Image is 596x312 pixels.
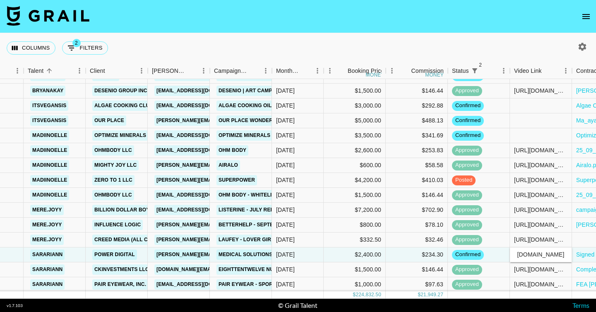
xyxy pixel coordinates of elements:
[514,63,542,79] div: Video Link
[514,221,567,229] div: https://www.youtube.com/watch?v=QQa542HbIWM
[560,65,572,77] button: Menu
[186,65,197,77] button: Sort
[399,65,411,77] button: Sort
[276,161,295,169] div: Sep '25
[276,280,295,288] div: Sep '25
[324,143,386,158] div: $2,600.00
[469,65,481,77] button: Show filters
[386,188,448,203] div: $146.44
[248,65,260,77] button: Sort
[452,251,484,259] span: confirmed
[421,291,443,298] div: 21,949.27
[152,63,186,79] div: [PERSON_NAME]
[386,65,398,77] button: Menu
[276,86,295,95] div: Sep '25
[452,206,482,214] span: approved
[276,221,295,229] div: Sep '25
[452,63,469,79] div: Status
[276,146,295,154] div: Sep '25
[135,65,148,77] button: Menu
[386,143,448,158] div: $253.83
[324,233,386,247] div: $332.50
[216,130,298,141] a: Optimize Minerals | August
[92,235,178,245] a: Creed Media (All Campaigns)
[30,279,65,290] a: sarariann
[276,131,295,139] div: Sep '25
[452,266,482,274] span: approved
[154,279,247,290] a: [EMAIL_ADDRESS][DOMAIN_NAME]
[514,146,567,154] div: https://www.instagram.com/reel/DObmyfAgfhb/
[386,247,448,262] div: $234.30
[324,98,386,113] div: $3,000.00
[324,277,386,292] div: $1,000.00
[30,235,64,245] a: mere.joyy
[324,247,386,262] div: $2,400.00
[497,65,510,77] button: Menu
[216,145,248,156] a: Ohm Body
[336,65,348,77] button: Sort
[276,116,295,125] div: Sep '25
[452,87,482,95] span: approved
[300,65,311,77] button: Sort
[386,158,448,173] div: $58.58
[216,86,286,96] a: Desenio | Art Campaign
[514,235,567,244] div: https://www.instagram.com/reel/DObUkhKDpeF/
[154,250,332,260] a: [PERSON_NAME][EMAIL_ADDRESS][PERSON_NAME][DOMAIN_NAME]
[425,72,444,77] div: money
[216,250,274,260] a: Medical Solutions
[366,72,385,77] div: money
[452,221,482,229] span: approved
[276,265,295,274] div: Sep '25
[28,63,43,79] div: Talent
[276,235,295,244] div: Sep '25
[476,61,485,69] span: 2
[92,86,151,96] a: Desenio Group Inc.
[92,130,148,141] a: Optimize Minerals
[92,101,166,111] a: Algae Cooking Club Inc
[216,101,339,111] a: Algae Cooking Oil - Ongoing - September
[30,115,68,126] a: itsvegansis
[216,220,290,230] a: Betterhelp - September
[276,176,295,184] div: Sep '25
[514,280,567,288] div: https://www.instagram.com/p/DOELIcVDDYi/
[324,113,386,128] div: $5,000.00
[154,160,289,170] a: [PERSON_NAME][EMAIL_ADDRESS][DOMAIN_NAME]
[324,218,386,233] div: $800.00
[514,265,567,274] div: https://www.tiktok.com/@sarariann/video/7547856233147977015
[154,86,247,96] a: [EMAIL_ADDRESS][DOMAIN_NAME]
[216,190,304,200] a: Ohm Body - Whitelisting Only
[30,101,68,111] a: itsvegansis
[216,160,240,170] a: Airalo
[216,115,291,126] a: Our Place Wonder Oven
[154,264,288,275] a: [DOMAIN_NAME][EMAIL_ADDRESS][DOMAIN_NAME]
[30,86,65,96] a: bryanakay
[154,145,247,156] a: [EMAIL_ADDRESS][DOMAIN_NAME]
[216,235,276,245] a: Laufey - Lover Girl
[452,146,482,154] span: approved
[7,41,55,55] button: Select columns
[154,115,289,126] a: [PERSON_NAME][EMAIL_ADDRESS][DOMAIN_NAME]
[469,65,481,77] div: 2 active filters
[386,113,448,128] div: $488.13
[324,188,386,203] div: $1,500.00
[510,63,572,79] div: Video Link
[386,173,448,188] div: $410.03
[452,176,476,184] span: posted
[514,161,567,169] div: https://www.instagram.com/reel/DO6kwoHgBuR/
[514,176,567,184] div: https://www.instagram.com/p/DOg6dnsDlzQ/
[276,63,300,79] div: Month Due
[62,41,108,55] button: Show filters
[276,101,295,110] div: Sep '25
[452,102,484,110] span: confirmed
[578,8,594,25] button: open drawer
[324,262,386,277] div: $1,500.00
[311,65,324,77] button: Menu
[386,84,448,98] div: $146.44
[154,220,332,230] a: [PERSON_NAME][EMAIL_ADDRESS][PERSON_NAME][DOMAIN_NAME]
[92,264,151,275] a: CKInvestments LLC
[43,65,55,77] button: Sort
[92,175,135,185] a: Zero to 1 LLC
[92,190,134,200] a: OhmBody LLC
[105,65,117,77] button: Sort
[448,63,510,79] div: Status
